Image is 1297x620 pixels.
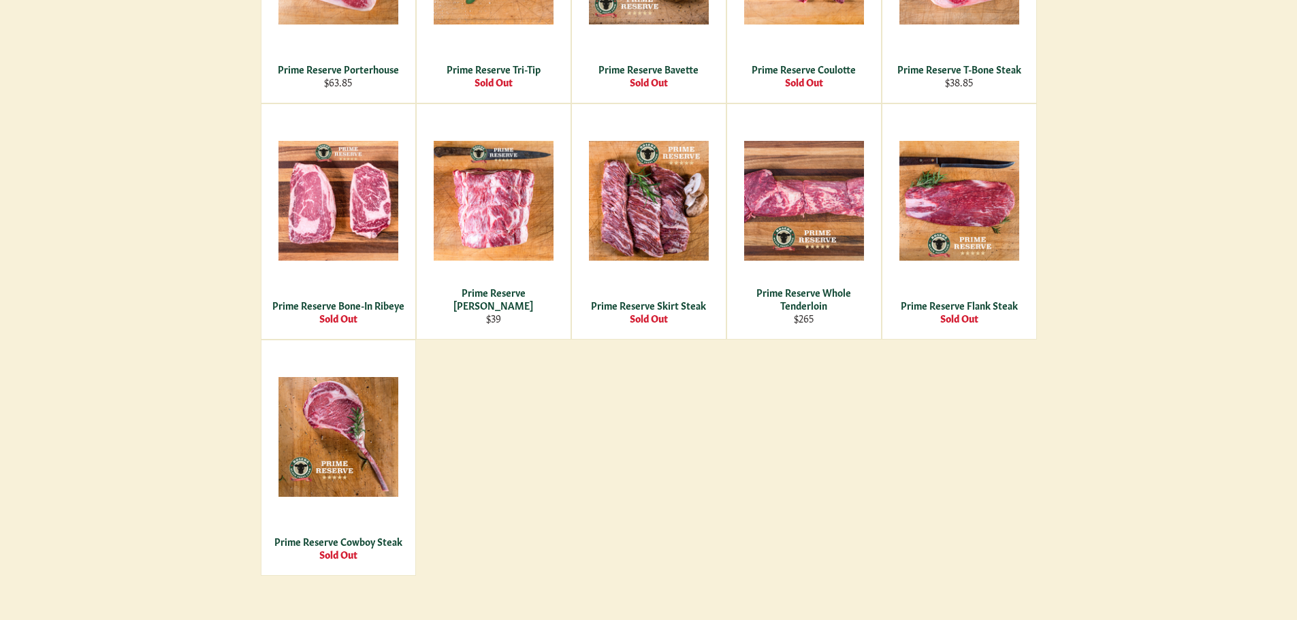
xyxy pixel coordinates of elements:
img: Prime Reserve Skirt Steak [589,141,709,261]
div: $265 [735,312,872,325]
img: Prime Reserve Whole Tenderloin [744,141,864,261]
div: Prime Reserve Porterhouse [270,63,406,76]
a: Prime Reserve Flank Steak Prime Reserve Flank Steak Sold Out [882,103,1037,340]
div: $39 [425,312,562,325]
a: Prime Reserve Chuck Roast Prime Reserve [PERSON_NAME] $39 [416,103,571,340]
img: Prime Reserve Chuck Roast [434,141,554,261]
div: Prime Reserve Whole Tenderloin [735,286,872,312]
div: Prime Reserve Bone-In Ribeye [270,299,406,312]
a: Prime Reserve Whole Tenderloin Prime Reserve Whole Tenderloin $265 [726,103,882,340]
div: Prime Reserve Tri-Tip [425,63,562,76]
div: Sold Out [270,548,406,561]
div: Sold Out [580,76,717,88]
img: Prime Reserve Cowboy Steak [278,377,398,497]
a: Prime Reserve Cowboy Steak Prime Reserve Cowboy Steak Sold Out [261,340,416,576]
div: Prime Reserve Flank Steak [891,299,1027,312]
div: Sold Out [891,312,1027,325]
a: Prime Reserve Bone-In Ribeye Prime Reserve Bone-In Ribeye Sold Out [261,103,416,340]
div: $38.85 [891,76,1027,88]
div: Prime Reserve T-Bone Steak [891,63,1027,76]
div: Sold Out [270,312,406,325]
div: Sold Out [425,76,562,88]
img: Prime Reserve Bone-In Ribeye [278,141,398,261]
div: Prime Reserve Cowboy Steak [270,535,406,548]
a: Prime Reserve Skirt Steak Prime Reserve Skirt Steak Sold Out [571,103,726,340]
img: Prime Reserve Flank Steak [899,141,1019,261]
div: Prime Reserve Coulotte [735,63,872,76]
div: Prime Reserve Bavette [580,63,717,76]
div: Sold Out [735,76,872,88]
div: $63.85 [270,76,406,88]
div: Prime Reserve [PERSON_NAME] [425,286,562,312]
div: Sold Out [580,312,717,325]
div: Prime Reserve Skirt Steak [580,299,717,312]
